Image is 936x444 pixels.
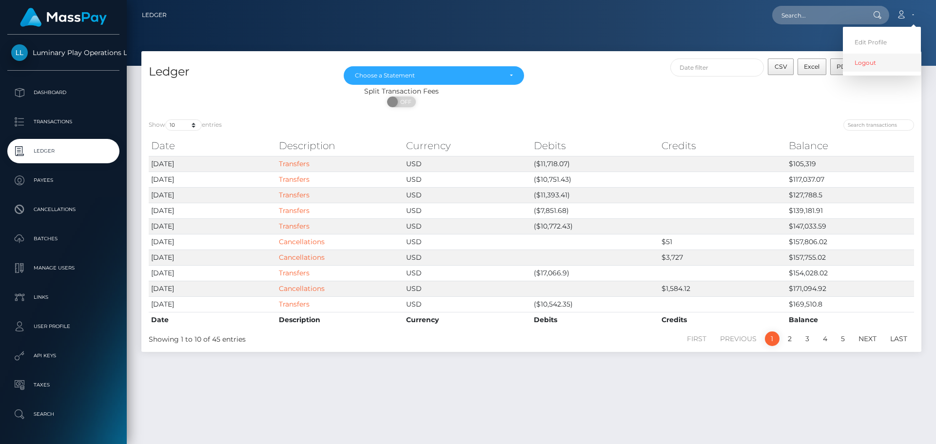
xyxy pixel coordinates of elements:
td: ($10,751.43) [531,172,659,187]
span: Luminary Play Operations Limited [7,48,119,57]
a: Cancellations [279,284,325,293]
p: Links [11,290,116,305]
td: $139,181.91 [786,203,914,218]
th: Description [276,136,404,155]
button: Choose a Statement [344,66,524,85]
button: CSV [768,58,794,75]
input: Search transactions [843,119,914,131]
a: Edit Profile [843,33,921,51]
a: Transfers [279,300,310,309]
a: Links [7,285,119,309]
a: Cancellations [279,253,325,262]
a: Transfers [279,159,310,168]
td: ($11,393.41) [531,187,659,203]
th: Balance [786,312,914,328]
th: Debits [531,136,659,155]
input: Search... [772,6,864,24]
div: Split Transaction Fees [141,86,662,97]
span: PDF [837,63,850,70]
h4: Ledger [149,63,329,80]
div: Showing 1 to 10 of 45 entries [149,330,459,345]
td: [DATE] [149,172,276,187]
td: $171,094.92 [786,281,914,296]
p: User Profile [11,319,116,334]
img: Luminary Play Operations Limited [11,44,28,61]
th: Balance [786,136,914,155]
td: $3,727 [659,250,787,265]
input: Date filter [670,58,764,77]
td: USD [404,296,531,312]
button: Excel [798,58,826,75]
td: USD [404,265,531,281]
a: 1 [765,331,780,346]
span: OFF [392,97,417,107]
a: Transfers [279,206,310,215]
td: $117,037.07 [786,172,914,187]
td: [DATE] [149,218,276,234]
td: [DATE] [149,296,276,312]
td: [DATE] [149,187,276,203]
td: ($11,718.07) [531,156,659,172]
th: Date [149,136,276,155]
td: USD [404,250,531,265]
span: Excel [804,63,819,70]
a: Search [7,402,119,426]
p: Dashboard [11,85,116,100]
td: [DATE] [149,281,276,296]
a: User Profile [7,314,119,339]
a: Logout [843,54,921,72]
select: Showentries [165,119,202,131]
p: Cancellations [11,202,116,217]
button: PDF [830,58,857,75]
th: Credits [659,136,787,155]
a: Transfers [279,191,310,199]
td: [DATE] [149,265,276,281]
td: USD [404,156,531,172]
p: Taxes [11,378,116,392]
a: Transfers [279,175,310,184]
td: $105,319 [786,156,914,172]
a: Cancellations [7,197,119,222]
td: $127,788.5 [786,187,914,203]
td: [DATE] [149,203,276,218]
a: Dashboard [7,80,119,105]
td: ($10,542.35) [531,296,659,312]
td: ($10,772.43) [531,218,659,234]
span: CSV [775,63,787,70]
td: USD [404,218,531,234]
p: API Keys [11,348,116,363]
a: Transfers [279,269,310,277]
a: Taxes [7,373,119,397]
p: Payees [11,173,116,188]
th: Debits [531,312,659,328]
a: Cancellations [279,237,325,246]
th: Date [149,312,276,328]
td: USD [404,172,531,187]
a: Last [885,331,913,346]
td: USD [404,281,531,296]
td: $169,510.8 [786,296,914,312]
a: Next [853,331,882,346]
th: Credits [659,312,787,328]
a: API Keys [7,344,119,368]
td: ($17,066.9) [531,265,659,281]
td: [DATE] [149,250,276,265]
a: 5 [836,331,850,346]
td: $51 [659,234,787,250]
label: Show entries [149,119,222,131]
a: Batches [7,227,119,251]
a: Transfers [279,222,310,231]
a: 2 [782,331,797,346]
td: ($7,851.68) [531,203,659,218]
td: $157,755.02 [786,250,914,265]
a: 3 [800,331,815,346]
a: Manage Users [7,256,119,280]
a: Payees [7,168,119,193]
td: USD [404,234,531,250]
img: MassPay Logo [20,8,107,27]
p: Batches [11,232,116,246]
p: Search [11,407,116,422]
td: $154,028.02 [786,265,914,281]
p: Ledger [11,144,116,158]
a: Ledger [142,5,167,25]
